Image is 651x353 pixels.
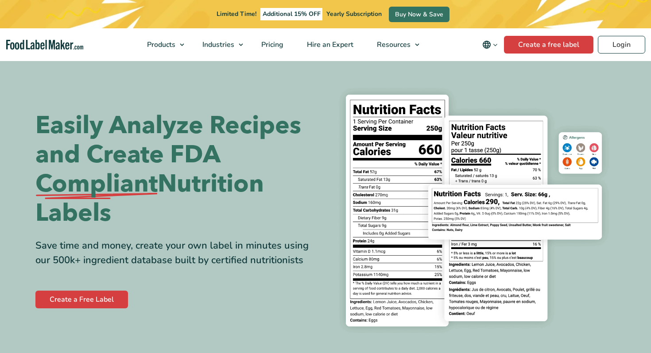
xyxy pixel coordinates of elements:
[259,40,284,50] span: Pricing
[365,28,424,61] a: Resources
[374,40,411,50] span: Resources
[6,40,83,50] a: Food Label Maker homepage
[35,291,128,308] a: Create a Free Label
[504,36,593,54] a: Create a free label
[326,10,382,18] span: Yearly Subscription
[35,111,319,228] h1: Easily Analyze Recipes and Create FDA Nutrition Labels
[191,28,248,61] a: Industries
[200,40,235,50] span: Industries
[295,28,363,61] a: Hire an Expert
[144,40,176,50] span: Products
[476,36,504,54] button: Change language
[304,40,354,50] span: Hire an Expert
[389,7,449,22] a: Buy Now & Save
[250,28,293,61] a: Pricing
[136,28,189,61] a: Products
[35,169,158,199] span: Compliant
[35,238,319,268] div: Save time and money, create your own label in minutes using our 500k+ ingredient database built b...
[260,8,323,20] span: Additional 15% OFF
[598,36,645,54] a: Login
[217,10,256,18] span: Limited Time!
